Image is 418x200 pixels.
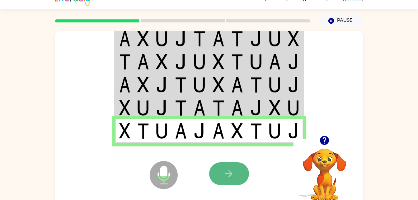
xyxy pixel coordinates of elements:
img: u [156,31,168,46]
img: j [175,31,187,46]
img: x [288,31,299,46]
img: x [269,100,281,116]
img: t [137,123,149,139]
img: t [119,54,130,69]
img: u [250,54,262,69]
img: j [156,77,168,93]
img: a [119,31,130,46]
img: j [156,100,168,116]
img: a [269,54,281,69]
img: j [175,54,187,69]
img: t [231,54,243,69]
img: t [250,123,262,139]
img: u [194,54,205,69]
img: a [137,54,149,69]
img: a [213,31,224,46]
img: t [231,31,243,46]
img: u [194,77,205,93]
img: a [194,100,205,116]
img: a [175,123,187,139]
img: u [269,123,281,139]
img: j [250,31,262,46]
img: a [213,123,224,139]
img: t [250,77,262,93]
img: u [156,123,168,139]
img: a [119,77,130,93]
img: x [119,100,130,116]
img: a [231,100,243,116]
img: t [175,100,187,116]
img: x [231,123,243,139]
img: x [119,123,130,139]
img: t [194,31,205,46]
img: x [137,77,149,93]
img: a [231,77,243,93]
img: u [269,77,281,93]
img: j [288,123,299,139]
img: x [213,54,224,69]
img: j [250,100,262,116]
img: j [194,123,205,139]
img: t [175,77,187,93]
button: Pause [318,14,363,28]
img: j [288,54,299,69]
img: j [288,77,299,93]
img: x [156,54,168,69]
img: x [213,77,224,93]
img: t [213,100,224,116]
img: u [137,100,149,116]
img: x [137,31,149,46]
img: u [288,100,299,116]
img: u [269,31,281,46]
